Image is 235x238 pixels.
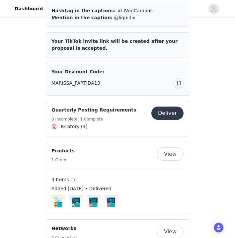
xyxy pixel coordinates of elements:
[87,195,100,208] img: Strawberry Lemonade Hydration Multiplier
[151,107,184,120] button: Deliver
[117,8,153,13] span: #LIVonCampus
[69,195,83,208] img: Popsicle® Firecracker Hydration Multiplier®
[51,176,69,183] span: 4 Items
[51,15,113,20] span: Mention in the caption:
[114,15,136,20] span: @liquidiv
[157,147,184,161] button: View
[51,185,112,192] span: Added [DATE] • Delivered
[210,4,217,14] div: avatar
[51,225,77,232] h4: Networks
[104,195,118,208] img: Guava Hydration Multiplier
[61,123,88,130] span: IG Story (4)
[51,157,75,163] h5: 1 Order
[51,68,104,75] span: Your Discount Code:
[51,147,75,154] h4: Products
[46,101,189,136] div: Quarterly Posting Requirements
[51,8,116,13] span: Hashtag in the captions:
[51,195,65,208] img: Variety Pack Sugar-Free Hydration Multiplier®
[51,107,136,114] h4: Quarterly Posting Requirements
[51,39,178,51] span: Your TikTok invite link will be created after your proposal is accepted.
[46,142,189,214] div: Products
[11,1,47,16] a: Dashboard
[51,124,57,129] img: Instagram Icon
[214,223,223,232] div: Open Intercom Messenger
[51,80,100,87] span: MARISSA_PARTIDA13
[51,116,136,122] h5: 0 Incomplete, 1 Complete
